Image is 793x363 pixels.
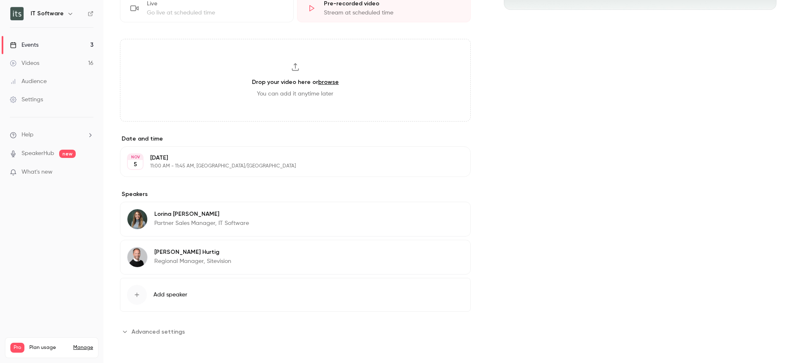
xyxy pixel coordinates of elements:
[120,240,471,275] div: Anders Hurtig [PERSON_NAME] HurtigRegional Manager, Sitevision
[324,9,460,17] div: Stream at scheduled time
[154,219,249,227] p: Partner Sales Manager, IT Software
[154,248,231,256] p: [PERSON_NAME] Hurtig
[120,325,190,338] button: Advanced settings
[127,209,147,229] img: Lorina Salman
[59,150,76,158] span: new
[22,168,53,177] span: What's new
[127,247,147,267] img: Anders Hurtig
[120,325,471,338] section: Advanced settings
[10,77,47,86] div: Audience
[120,190,471,198] label: Speakers
[134,160,137,169] p: 5
[22,131,34,139] span: Help
[257,90,333,98] span: You can add it anytime later
[10,131,93,139] li: help-dropdown-opener
[154,210,249,218] p: Lorina [PERSON_NAME]
[150,154,427,162] p: [DATE]
[154,257,231,265] p: Regional Manager, Sitevision
[150,163,427,170] p: 11:00 AM - 11:45 AM, [GEOGRAPHIC_DATA]/[GEOGRAPHIC_DATA]
[31,10,64,18] h6: IT Software
[10,343,24,353] span: Pro
[153,291,187,299] span: Add speaker
[147,9,283,17] div: Go live at scheduled time
[10,59,39,67] div: Videos
[128,154,143,160] div: NOV
[132,327,185,336] span: Advanced settings
[318,79,339,86] a: browse
[84,169,93,176] iframe: Noticeable Trigger
[10,96,43,104] div: Settings
[29,344,68,351] span: Plan usage
[120,202,471,236] div: Lorina SalmanLorina [PERSON_NAME]Partner Sales Manager, IT Software
[10,41,38,49] div: Events
[252,78,339,86] h3: Drop your video here or
[10,7,24,20] img: IT Software
[120,278,471,312] button: Add speaker
[22,149,54,158] a: SpeakerHub
[73,344,93,351] a: Manage
[120,135,471,143] label: Date and time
